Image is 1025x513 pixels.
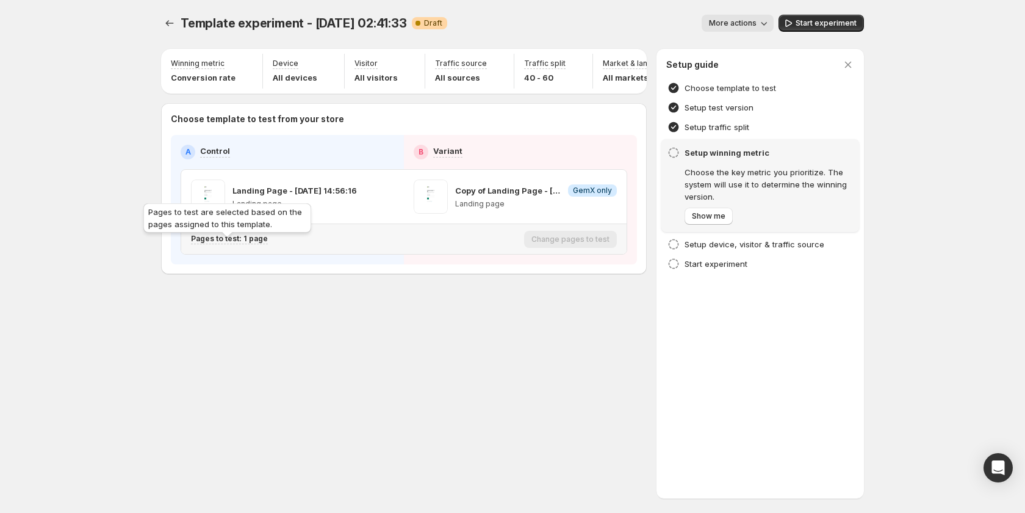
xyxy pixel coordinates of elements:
div: Open Intercom Messenger [984,453,1013,482]
button: Experiments [161,15,178,32]
h3: Setup guide [666,59,719,71]
button: More actions [702,15,774,32]
p: All visitors [354,71,398,84]
span: Draft [424,18,442,28]
p: Landing page [455,199,617,209]
p: 40 - 60 [524,71,566,84]
h4: Setup traffic split [685,121,749,133]
p: Landing Page - [DATE] 14:56:16 [232,184,357,197]
img: Landing Page - Jan 30, 14:56:16 [191,180,225,214]
p: Market & language [603,59,671,68]
p: Variant [433,145,462,157]
p: Traffic source [435,59,487,68]
h4: Choose template to test [685,82,776,94]
span: GemX only [573,186,612,195]
p: All devices [273,71,317,84]
p: Landing page [232,199,357,209]
p: Conversion rate [171,71,236,84]
p: Choose template to test from your store [171,113,637,125]
span: More actions [709,18,757,28]
p: Device [273,59,298,68]
button: Show me [685,208,733,225]
h4: Setup test version [685,101,753,114]
p: Winning metric [171,59,225,68]
p: All sources [435,71,487,84]
span: Start experiment [796,18,857,28]
p: Copy of Landing Page - [DATE] 14:56:16 [455,184,563,197]
h2: A [185,147,191,157]
button: Start experiment [779,15,864,32]
p: Traffic split [524,59,566,68]
p: Control [200,145,230,157]
h2: B [419,147,423,157]
img: Copy of Landing Page - Jan 30, 14:56:16 [414,180,448,214]
p: Visitor [354,59,378,68]
span: Template experiment - [DATE] 02:41:33 [181,16,407,31]
span: Show me [692,211,725,221]
h4: Start experiment [685,258,747,270]
p: All markets [603,71,671,84]
h4: Setup device, visitor & traffic source [685,238,824,250]
h4: Setup winning metric [685,147,853,159]
p: Choose the key metric you prioritize. The system will use it to determine the winning version. [685,166,853,203]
